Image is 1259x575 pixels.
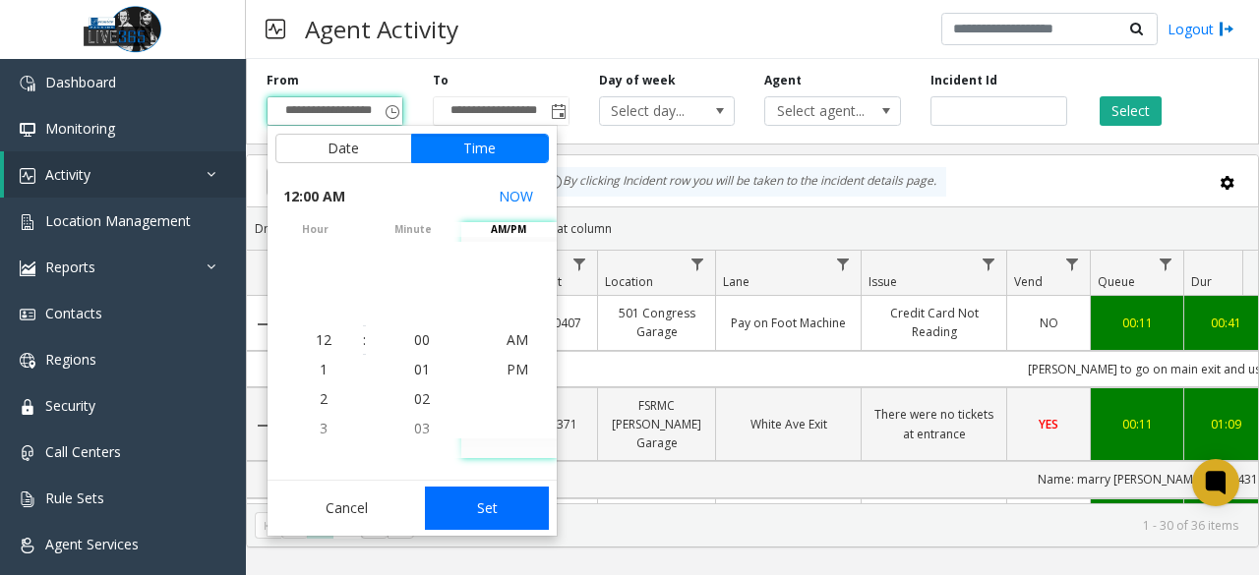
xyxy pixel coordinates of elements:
[1098,273,1135,290] span: Queue
[45,442,121,461] span: Call Centers
[414,389,430,408] span: 02
[320,419,328,437] span: 3
[275,487,420,530] button: Cancel
[433,72,449,89] label: To
[1196,415,1255,433] a: 01:09
[537,167,946,197] div: By clicking Incident row you will be taken to the incident details page.
[45,304,102,322] span: Contacts
[1019,314,1078,332] a: NO
[549,314,585,332] a: 0407
[381,97,402,125] span: Toggle popup
[610,304,703,341] a: 501 Congress Garage
[45,73,116,91] span: Dashboard
[765,97,872,125] span: Select agent...
[605,273,653,290] span: Location
[45,396,95,415] span: Security
[599,72,676,89] label: Day of week
[723,273,749,290] span: Lane
[45,258,95,276] span: Reports
[1014,273,1043,290] span: Vend
[320,360,328,378] span: 1
[20,491,35,507] img: 'icon'
[20,168,35,184] img: 'icon'
[930,72,997,89] label: Incident Id
[1040,315,1058,331] span: NO
[1039,416,1058,432] span: YES
[414,330,430,349] span: 00
[20,122,35,138] img: 'icon'
[1103,314,1171,332] a: 00:11
[275,134,412,163] button: Date tab
[1103,415,1171,433] a: 00:11
[549,415,585,433] a: 371
[1196,314,1255,332] a: 00:41
[295,5,468,53] h3: Agent Activity
[1019,415,1078,433] a: YES
[728,415,849,433] a: White Ave Exit
[764,72,802,89] label: Agent
[20,353,35,369] img: 'icon'
[320,389,328,408] span: 2
[45,350,96,369] span: Regions
[45,119,115,138] span: Monitoring
[20,445,35,461] img: 'icon'
[366,222,461,237] span: minute
[426,517,1238,534] kendo-pager-info: 1 - 30 of 36 items
[830,251,857,277] a: Lane Filter Menu
[600,97,707,125] span: Select day...
[266,5,285,53] img: pageIcon
[411,134,549,163] button: Time tab
[873,405,994,442] a: There were no tickets at entrance
[1059,251,1086,277] a: Vend Filter Menu
[20,307,35,322] img: 'icon'
[247,211,1258,246] div: Drag a column header and drop it here to group by that column
[45,535,139,553] span: Agent Services
[20,260,35,276] img: 'icon'
[507,330,528,349] span: AM
[247,251,1258,503] div: Data table
[507,360,528,378] span: PM
[1153,251,1179,277] a: Queue Filter Menu
[976,251,1002,277] a: Issue Filter Menu
[414,360,430,378] span: 01
[20,76,35,91] img: 'icon'
[414,419,430,437] span: 03
[45,165,90,184] span: Activity
[247,316,278,332] a: Collapse Details
[610,396,703,453] a: FSRMC [PERSON_NAME] Garage
[567,251,593,277] a: Lot Filter Menu
[873,304,994,341] a: Credit Card Not Reading
[461,222,557,237] span: AM/PM
[685,251,711,277] a: Location Filter Menu
[247,418,278,433] a: Collapse Details
[45,489,104,507] span: Rule Sets
[869,273,897,290] span: Issue
[20,214,35,230] img: 'icon'
[268,222,363,237] span: hour
[267,72,299,89] label: From
[728,314,849,332] a: Pay on Foot Machine
[1100,96,1162,126] button: Select
[547,97,569,125] span: Toggle popup
[20,399,35,415] img: 'icon'
[425,487,549,530] button: Set
[20,538,35,553] img: 'icon'
[316,330,331,349] span: 12
[283,183,345,210] span: 12:00 AM
[491,179,541,214] button: Select now
[1191,273,1212,290] span: Dur
[1168,19,1234,39] a: Logout
[363,330,366,350] div: :
[45,211,191,230] span: Location Management
[4,151,246,198] a: Activity
[1219,19,1234,39] img: logout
